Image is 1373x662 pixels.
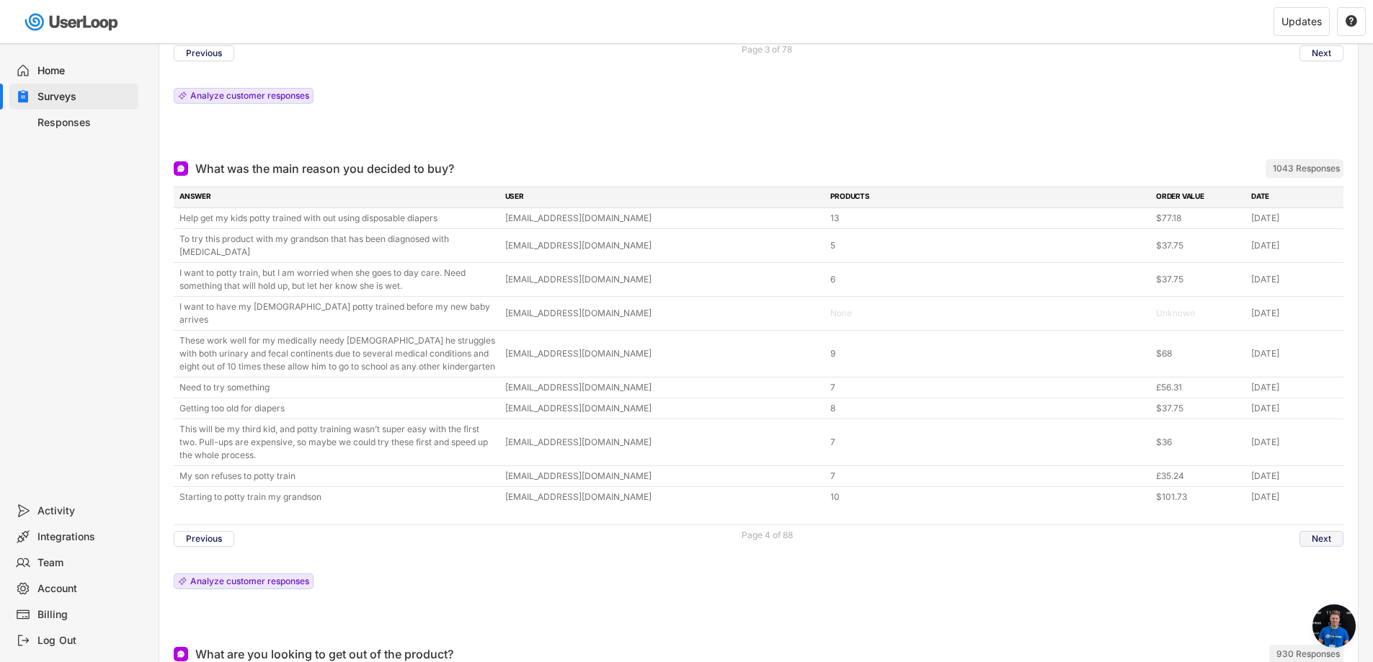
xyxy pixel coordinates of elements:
[179,267,497,292] div: I want to potty train, but I am worried when she goes to day care. Need something that will hold ...
[177,650,185,658] img: Open Ended
[1156,212,1243,225] div: $77.18
[22,7,123,37] img: userloop-logo-01.svg
[1281,17,1322,27] div: Updates
[1251,402,1338,415] div: [DATE]
[190,577,309,586] div: Analyze customer responses
[1251,491,1338,504] div: [DATE]
[1273,163,1340,174] div: 1043 Responses
[830,491,1147,504] div: 10
[830,381,1147,394] div: 7
[179,381,497,394] div: Need to try something
[1156,381,1243,394] div: £56.31
[742,531,793,540] div: Page 4 of 88
[1251,436,1338,449] div: [DATE]
[179,300,497,326] div: I want to have my [DEMOGRAPHIC_DATA] potty trained before my new baby arrives
[830,470,1147,483] div: 7
[1156,191,1243,204] div: ORDER VALUE
[1156,402,1243,415] div: $37.75
[1299,531,1343,547] button: Next
[37,90,133,104] div: Surveys
[190,91,309,100] div: Analyze customer responses
[37,530,133,544] div: Integrations
[37,582,133,596] div: Account
[179,191,497,204] div: ANSWER
[37,504,133,518] div: Activity
[1156,239,1243,252] div: $37.75
[830,307,1147,320] div: None
[1156,307,1243,320] div: Unknown
[505,191,822,204] div: USER
[1251,239,1338,252] div: [DATE]
[1156,347,1243,360] div: $68
[179,212,497,225] div: Help get my kids potty trained with out using disposable diapers
[505,402,822,415] div: [EMAIL_ADDRESS][DOMAIN_NAME]
[1299,45,1343,61] button: Next
[37,634,133,648] div: Log Out
[1251,191,1338,204] div: DATE
[1251,307,1338,320] div: [DATE]
[830,347,1147,360] div: 9
[1312,604,1356,648] div: Open chat
[830,436,1147,449] div: 7
[1156,470,1243,483] div: £35.24
[195,160,454,177] div: What was the main reason you decided to buy?
[37,608,133,622] div: Billing
[505,381,822,394] div: [EMAIL_ADDRESS][DOMAIN_NAME]
[37,64,133,78] div: Home
[1251,212,1338,225] div: [DATE]
[179,423,497,462] div: This will be my third kid, and potty training wasn’t super easy with the first two. Pull-ups are ...
[1156,273,1243,286] div: $37.75
[37,556,133,570] div: Team
[179,491,497,504] div: Starting to potty train my grandson
[830,273,1147,286] div: 6
[1346,14,1357,27] text: 
[1251,381,1338,394] div: [DATE]
[179,233,497,259] div: To try this product with my grandson that has been diagnosed with [MEDICAL_DATA]
[37,116,133,130] div: Responses
[1251,347,1338,360] div: [DATE]
[1156,436,1243,449] div: $36
[174,531,234,547] button: Previous
[505,470,822,483] div: [EMAIL_ADDRESS][DOMAIN_NAME]
[830,212,1147,225] div: 13
[1345,15,1358,28] button: 
[505,491,822,504] div: [EMAIL_ADDRESS][DOMAIN_NAME]
[1156,491,1243,504] div: $101.73
[505,212,822,225] div: [EMAIL_ADDRESS][DOMAIN_NAME]
[179,470,497,483] div: My son refuses to potty train
[177,164,185,173] img: Open Ended
[830,239,1147,252] div: 5
[505,347,822,360] div: [EMAIL_ADDRESS][DOMAIN_NAME]
[505,436,822,449] div: [EMAIL_ADDRESS][DOMAIN_NAME]
[830,402,1147,415] div: 8
[1251,470,1338,483] div: [DATE]
[1251,273,1338,286] div: [DATE]
[179,402,497,415] div: Getting too old for diapers
[742,45,792,54] div: Page 3 of 78
[830,191,1147,204] div: PRODUCTS
[179,334,497,373] div: These work well for my medically needy [DEMOGRAPHIC_DATA] he struggles with both urinary and feca...
[174,45,234,61] button: Previous
[505,307,822,320] div: [EMAIL_ADDRESS][DOMAIN_NAME]
[1276,648,1340,660] div: 930 Responses
[505,273,822,286] div: [EMAIL_ADDRESS][DOMAIN_NAME]
[505,239,822,252] div: [EMAIL_ADDRESS][DOMAIN_NAME]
